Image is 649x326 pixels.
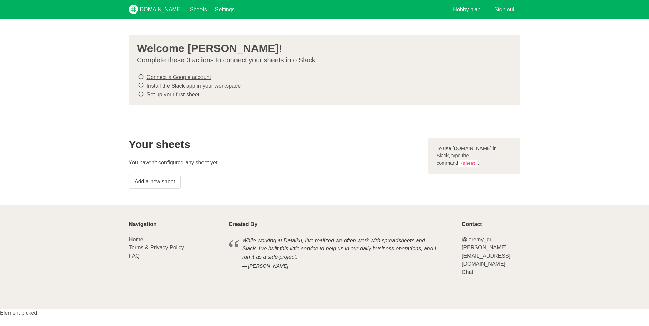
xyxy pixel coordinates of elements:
[137,56,507,64] p: Complete these 3 actions to connect your sheets into Slack:
[129,253,140,259] a: FAQ
[428,138,520,174] div: To use [DOMAIN_NAME] in Slack, type the command .
[458,160,478,167] code: /sheet
[462,269,473,275] a: Chat
[129,138,420,150] h2: Your sheets
[137,42,507,54] h3: Welcome [PERSON_NAME]!
[146,83,241,88] a: Install the Slack app in your workspace
[229,235,454,271] blockquote: While working at Dataiku, I've realized we often work with spreadsheets and Slack. I've built thi...
[129,5,138,14] img: logo_v2_white.png
[146,92,199,97] a: Set up your first sheet
[489,3,520,16] a: Sign out
[242,263,440,270] cite: [PERSON_NAME]
[129,221,221,227] p: Navigation
[146,74,211,80] a: Connect a Google account
[462,221,520,227] p: Contact
[129,245,184,250] a: Terms & Privacy Policy
[462,245,510,267] a: [PERSON_NAME][EMAIL_ADDRESS][DOMAIN_NAME]
[229,221,454,227] p: Created By
[129,175,181,189] a: Add a new sheet
[129,237,143,242] a: Home
[462,237,491,242] a: @jeremy_gr
[129,159,420,167] p: You haven't configured any sheet yet.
